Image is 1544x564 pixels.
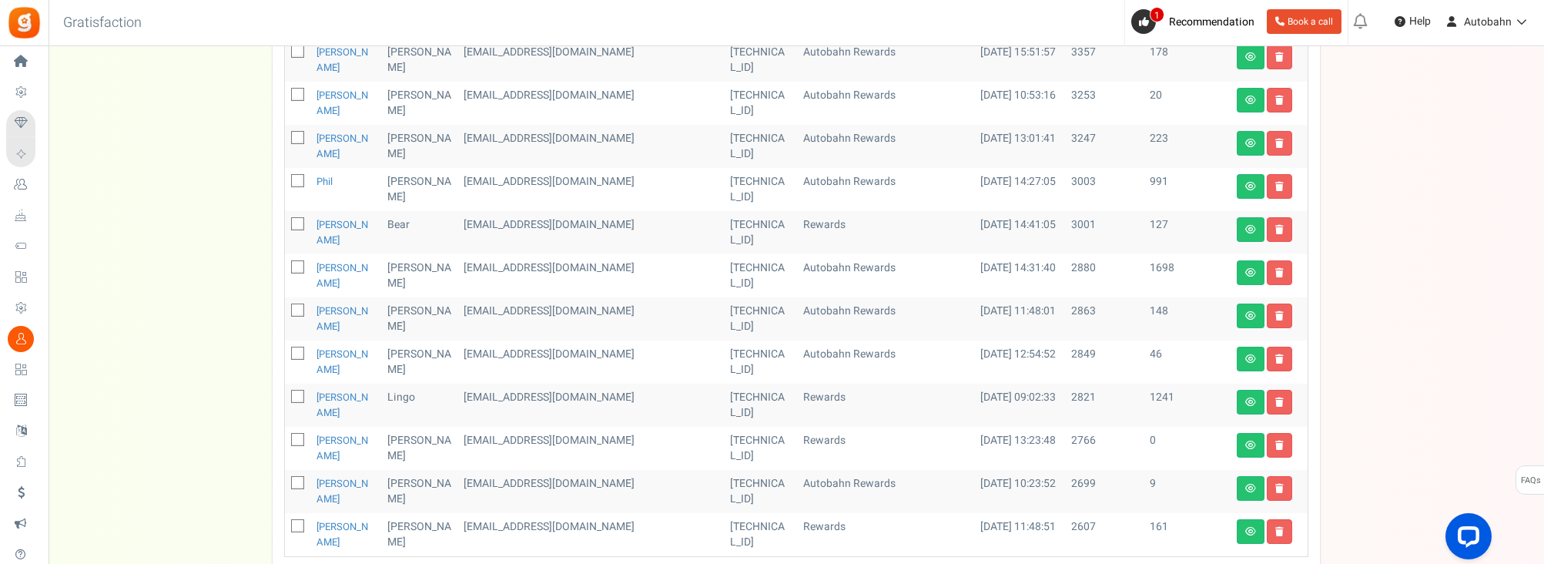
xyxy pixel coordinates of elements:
[317,131,368,161] a: [PERSON_NAME]
[381,168,457,211] td: [PERSON_NAME]
[1275,268,1284,277] i: Delete user
[797,125,974,168] td: Autobahn Rewards
[1144,470,1231,513] td: 9
[1144,82,1231,125] td: 20
[317,174,333,189] a: Phil
[1275,311,1284,321] i: Delete user
[1245,225,1256,234] i: View details
[381,211,457,254] td: Bear
[1065,513,1144,556] td: 2607
[724,254,797,297] td: [TECHNICAL_ID]
[974,341,1065,384] td: [DATE] 12:54:52
[797,427,974,470] td: Rewards
[1065,341,1144,384] td: 2849
[457,125,724,168] td: [EMAIL_ADDRESS][DOMAIN_NAME]
[974,254,1065,297] td: [DATE] 14:31:40
[1275,182,1284,191] i: Delete user
[457,384,724,427] td: [EMAIL_ADDRESS][DOMAIN_NAME]
[457,211,724,254] td: [EMAIL_ADDRESS][DOMAIN_NAME]
[1150,7,1164,22] span: 1
[1065,254,1144,297] td: 2880
[1245,139,1256,148] i: View details
[1245,441,1256,450] i: View details
[797,470,974,513] td: Autobahn Rewards
[1144,211,1231,254] td: 127
[317,45,368,75] a: [PERSON_NAME]
[797,254,974,297] td: Autobahn Rewards
[1065,470,1144,513] td: 2699
[1275,96,1284,105] i: Delete user
[317,347,368,377] a: [PERSON_NAME]
[1464,14,1512,30] span: Autobahn
[1144,427,1231,470] td: 0
[974,384,1065,427] td: [DATE] 09:02:33
[317,433,368,463] a: [PERSON_NAME]
[797,341,974,384] td: Autobahn Rewards
[381,470,457,513] td: [PERSON_NAME]
[724,384,797,427] td: [TECHNICAL_ID]
[724,513,797,556] td: [TECHNICAL_ID]
[797,211,974,254] td: Rewards
[974,470,1065,513] td: [DATE] 10:23:52
[1245,354,1256,364] i: View details
[457,168,724,211] td: [EMAIL_ADDRESS][DOMAIN_NAME]
[974,211,1065,254] td: [DATE] 14:41:05
[1245,311,1256,321] i: View details
[1275,527,1284,536] i: Delete user
[1245,268,1256,277] i: View details
[317,476,368,506] a: [PERSON_NAME]
[1245,484,1256,493] i: View details
[1275,441,1284,450] i: Delete user
[974,125,1065,168] td: [DATE] 13:01:41
[1144,341,1231,384] td: 46
[1144,384,1231,427] td: 1241
[1245,182,1256,191] i: View details
[1267,9,1341,34] a: Book a call
[457,341,724,384] td: [EMAIL_ADDRESS][DOMAIN_NAME]
[1245,52,1256,62] i: View details
[974,168,1065,211] td: [DATE] 14:27:05
[1144,297,1231,341] td: 148
[457,297,724,341] td: [EMAIL_ADDRESS][DOMAIN_NAME]
[1144,125,1231,168] td: 223
[1065,384,1144,427] td: 2821
[1144,39,1231,82] td: 178
[457,82,724,125] td: [EMAIL_ADDRESS][DOMAIN_NAME]
[317,519,368,549] a: [PERSON_NAME]
[1065,297,1144,341] td: 2863
[1275,139,1284,148] i: Delete user
[1065,211,1144,254] td: 3001
[381,341,457,384] td: [PERSON_NAME]
[797,513,974,556] td: Rewards
[1405,14,1431,29] span: Help
[317,88,368,118] a: [PERSON_NAME]
[381,39,457,82] td: [PERSON_NAME]
[317,260,368,290] a: [PERSON_NAME]
[974,39,1065,82] td: [DATE] 15:51:57
[1144,168,1231,211] td: 991
[1245,96,1256,105] i: View details
[797,297,974,341] td: Autobahn Rewards
[381,125,457,168] td: [PERSON_NAME]
[1065,125,1144,168] td: 3247
[1131,9,1261,34] a: 1 Recommendation
[797,384,974,427] td: Rewards
[1388,9,1437,34] a: Help
[1275,52,1284,62] i: Delete user
[381,297,457,341] td: [PERSON_NAME]
[381,254,457,297] td: [PERSON_NAME]
[1520,466,1541,495] span: FAQs
[457,470,724,513] td: [EMAIL_ADDRESS][DOMAIN_NAME]
[797,82,974,125] td: Autobahn Rewards
[1275,225,1284,234] i: Delete user
[46,8,159,39] h3: Gratisfaction
[381,384,457,427] td: Lingo
[1065,39,1144,82] td: 3357
[797,168,974,211] td: Autobahn Rewards
[317,390,368,420] a: [PERSON_NAME]
[1169,14,1254,30] span: Recommendation
[724,168,797,211] td: [TECHNICAL_ID]
[724,125,797,168] td: [TECHNICAL_ID]
[724,82,797,125] td: [TECHNICAL_ID]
